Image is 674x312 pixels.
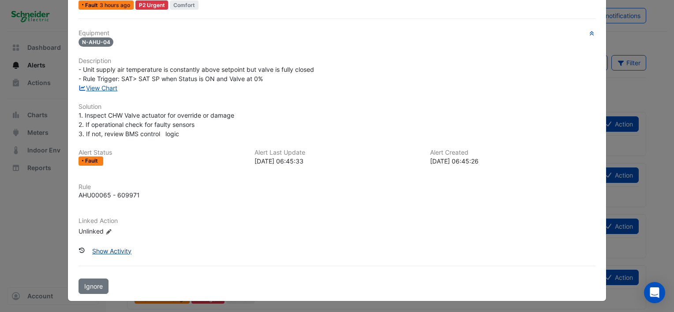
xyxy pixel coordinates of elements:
[84,282,103,290] span: Ignore
[79,103,595,111] h6: Solution
[170,0,198,10] span: Comfort
[85,3,100,8] span: Fault
[79,217,595,225] h6: Linked Action
[79,227,184,236] div: Unlinked
[255,156,420,166] div: [DATE] 06:45:33
[79,183,595,191] h6: Rule
[86,243,137,259] button: Show Activity
[430,149,595,156] h6: Alert Created
[79,30,595,37] h6: Equipment
[430,156,595,166] div: [DATE] 06:45:26
[79,190,140,200] div: AHU00065 - 609971
[79,66,314,82] span: - Unit supply air temperature is constantly above setpoint but valve is fully closed - Rule Trigg...
[135,0,168,10] div: P2 Urgent
[79,84,118,92] a: View Chart
[85,158,100,163] span: Fault
[79,37,114,47] span: N-AHU-04
[255,149,420,156] h6: Alert Last Update
[644,282,665,303] div: Open Intercom Messenger
[79,279,109,294] button: Ignore
[100,2,130,8] span: Mon 13-Oct-2025 06:45 AEDT
[79,111,234,137] span: 1. Inspect CHW Valve actuator for override or damage 2. If operational check for faulty sensors 3...
[105,228,112,235] fa-icon: Edit Linked Action
[79,57,595,65] h6: Description
[79,149,244,156] h6: Alert Status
